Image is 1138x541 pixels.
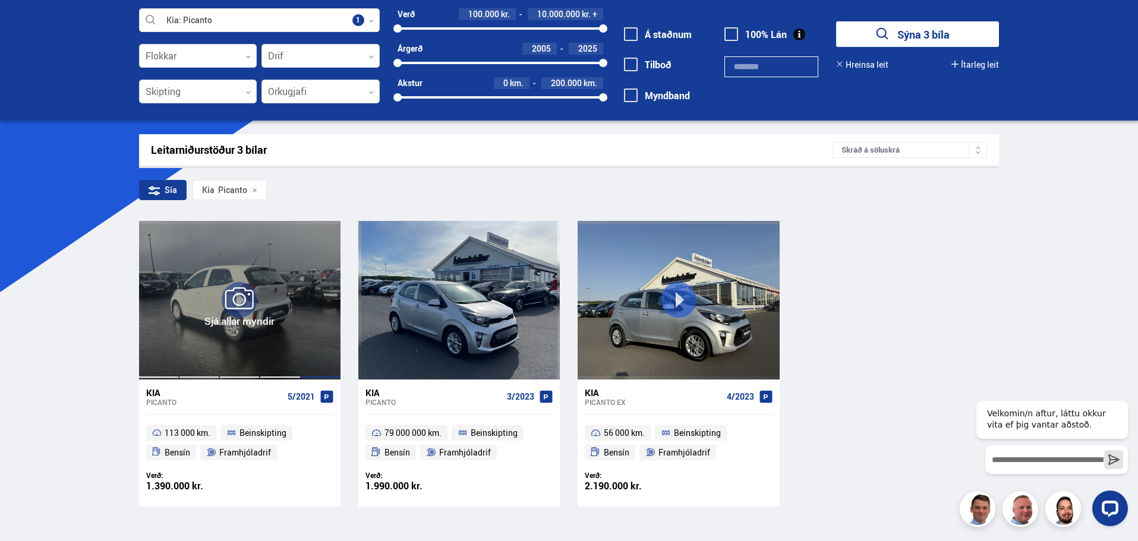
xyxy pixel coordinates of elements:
[537,8,580,20] span: 10.000.000
[510,78,524,88] span: km.
[471,426,518,440] span: Beinskipting
[592,10,597,19] span: +
[358,379,560,507] a: Kia Picanto 3/2023 79 000 000 km. Beinskipting Bensín Framhjóladrif Verð: 1.990.000 kr.
[585,471,679,480] div: Verð:
[439,445,491,460] span: Framhjóladrif
[962,493,997,529] img: FbJEzSuNWCJXmdc-.webp
[674,426,721,440] span: Beinskipting
[239,426,286,440] span: Beinskipting
[139,180,187,200] div: Sía
[503,77,508,88] span: 0
[832,142,987,158] div: Skráð á söluskrá
[146,398,283,406] div: Picanto
[146,387,283,398] div: Kia
[146,481,240,491] div: 1.390.000 kr.
[724,29,787,40] label: 100% Lán
[365,481,459,491] div: 1.990.000 kr.
[836,21,999,47] button: Sýna 3 bíla
[165,426,210,440] span: 113 000 km.
[202,185,215,195] div: Kia
[585,481,679,491] div: 2.190.000 kr.
[532,43,551,54] span: 2005
[624,59,672,70] label: Tilboð
[551,77,582,88] span: 200.000
[624,90,690,101] label: Myndband
[507,392,534,401] span: 3/2023
[836,60,888,69] button: Hreinsa leit
[604,426,645,440] span: 56 000 km.
[365,398,502,406] div: Picanto
[585,398,721,406] div: Picanto EX
[384,445,410,460] span: Bensín
[584,78,597,88] span: km.
[165,445,190,460] span: Bensín
[604,445,629,460] span: Bensín
[384,426,442,440] span: 79 000 000 km.
[578,43,597,54] span: 2025
[468,8,499,20] span: 100.000
[624,29,692,40] label: Á staðnum
[151,144,833,156] div: Leitarniðurstöður 3 bílar
[585,387,721,398] div: Kia
[582,10,591,19] span: kr.
[658,445,710,460] span: Framhjóladrif
[146,471,240,480] div: Verð:
[967,379,1133,536] iframe: LiveChat chat widget
[288,392,315,401] span: 5/2021
[365,387,502,398] div: Kia
[365,471,459,480] div: Verð:
[202,185,247,195] span: Picanto
[219,445,271,460] span: Framhjóladrif
[139,379,341,507] a: Kia Picanto 5/2021 113 000 km. Beinskipting Bensín Framhjóladrif Verð: 1.390.000 kr.
[398,78,423,88] div: Akstur
[501,10,510,19] span: kr.
[398,10,415,19] div: Verð
[951,60,999,69] button: Ítarleg leit
[727,392,754,401] span: 4/2023
[578,379,779,507] a: Kia Picanto EX 4/2023 56 000 km. Beinskipting Bensín Framhjóladrif Verð: 2.190.000 kr.
[398,44,423,53] div: Árgerð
